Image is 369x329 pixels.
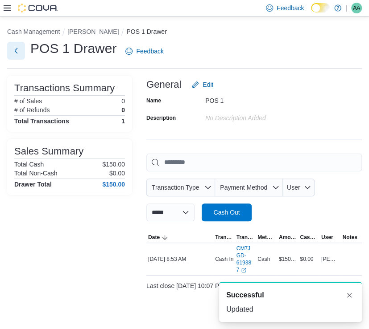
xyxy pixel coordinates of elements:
[351,3,362,13] div: Asia Allen
[300,234,318,241] span: Cash Back
[188,76,217,93] button: Edit
[226,290,264,301] span: Successful
[279,234,297,241] span: Amount
[121,97,125,105] p: 0
[215,234,233,241] span: Transaction Type
[109,170,125,177] p: $0.00
[235,232,256,243] button: Transaction #
[121,118,125,125] h4: 1
[148,234,160,241] span: Date
[213,232,235,243] button: Transaction Type
[342,234,357,241] span: Notes
[14,161,44,168] h6: Total Cash
[203,80,213,89] span: Edit
[136,47,163,56] span: Feedback
[102,181,125,188] h4: $150.00
[121,106,125,114] p: 0
[319,232,341,243] button: User
[146,232,213,243] button: Date
[202,203,252,221] button: Cash Out
[220,184,267,191] span: Payment Method
[14,181,52,188] h4: Drawer Total
[215,256,233,263] p: Cash In
[344,290,355,301] button: Dismiss toast
[7,42,25,60] button: Next
[14,106,50,114] h6: # of Refunds
[14,83,115,93] h3: Transactions Summary
[205,93,325,104] div: POS 1
[14,118,69,125] h4: Total Transactions
[321,234,333,241] span: User
[287,184,300,191] span: User
[146,154,362,171] input: This is a search bar. As you type, the results lower in the page will automatically filter.
[226,304,355,315] div: Updated
[226,290,355,301] div: Notification
[277,4,304,12] span: Feedback
[215,179,283,196] button: Payment Method
[67,28,119,35] button: [PERSON_NAME]
[14,170,58,177] h6: Total Non-Cash
[257,234,275,241] span: Method
[146,254,213,264] div: [DATE] 8:53 AM
[146,97,161,104] label: Name
[152,184,199,191] span: Transaction Type
[256,232,277,243] button: Method
[18,4,58,12] img: Cova
[30,40,116,57] h1: POS 1 Drawer
[213,208,240,217] span: Cash Out
[146,277,362,295] div: Last close [DATE] 10:07 PM
[146,297,362,315] button: Load More
[241,268,246,273] svg: External link
[279,256,297,263] span: $150.00
[102,161,125,168] p: $150.00
[146,179,215,196] button: Transaction Type
[236,245,254,273] a: CM7JGD-619387External link
[353,3,360,13] span: AA
[311,3,330,12] input: Dark Mode
[14,146,83,157] h3: Sales Summary
[14,97,42,105] h6: # of Sales
[257,256,270,263] span: Cash
[126,28,166,35] button: POS 1 Drawer
[122,42,167,60] a: Feedback
[321,256,339,263] span: [PERSON_NAME]
[346,3,348,13] p: |
[283,179,315,196] button: User
[7,27,362,38] nav: An example of EuiBreadcrumbs
[146,114,176,122] label: Description
[236,234,254,241] span: Transaction #
[340,232,362,243] button: Notes
[7,28,60,35] button: Cash Management
[277,232,299,243] button: Amount
[205,111,325,122] div: No Description added
[298,232,319,243] button: Cash Back
[146,79,181,90] h3: General
[298,254,319,264] div: $0.00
